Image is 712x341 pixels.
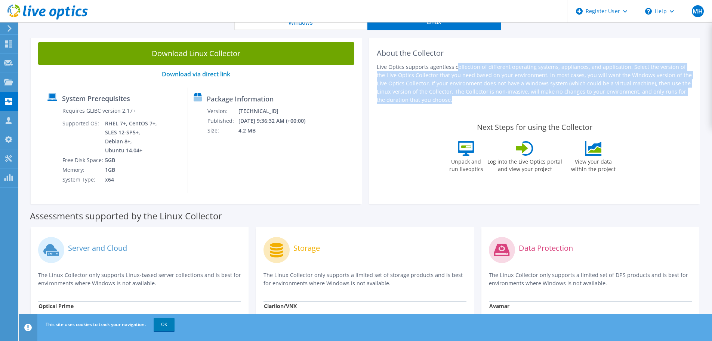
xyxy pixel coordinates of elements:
[105,119,158,155] td: RHEL 7+, CentOS 7+, SLES 12-SP5+, Debian 8+, Ubuntu 14.04+
[46,321,146,328] span: This site uses cookies to track your navigation.
[238,106,315,116] td: [TECHNICAL_ID]
[264,302,297,310] strong: Clariion/VNX
[293,244,320,252] label: Storage
[238,116,315,126] td: [DATE] 9:36:32 AM (+00:00)
[105,175,158,185] td: x64
[62,107,136,115] label: Requires GLIBC version 2.17+
[645,8,652,15] svg: \n
[449,156,483,173] label: Unpack and run liveoptics
[207,95,274,103] label: Package Information
[263,271,466,287] p: The Linux Collector only supports a limited set of storage products and is best for environments ...
[38,302,74,310] strong: Optical Prime
[377,49,693,58] h2: About the Collector
[38,42,354,65] a: Download Linux Collector
[154,318,175,331] a: OK
[487,156,562,173] label: Log into the Live Optics portal and view your project
[207,106,238,116] td: Version:
[62,175,105,185] td: System Type:
[38,271,241,287] p: The Linux Collector only supports Linux-based server collections and is best for environments whe...
[489,271,692,287] p: The Linux Collector only supports a limited set of DPS products and is best for environments wher...
[207,126,238,136] td: Size:
[377,63,693,104] p: Live Optics supports agentless collection of different operating systems, appliances, and applica...
[238,126,315,136] td: 4.2 MB
[62,95,130,102] label: System Prerequisites
[62,165,105,175] td: Memory:
[489,302,509,310] strong: Avamar
[519,244,573,252] label: Data Protection
[105,165,158,175] td: 1GB
[68,244,127,252] label: Server and Cloud
[162,70,230,78] a: Download via direct link
[30,212,222,220] label: Assessments supported by the Linux Collector
[566,156,620,173] label: View your data within the project
[62,119,105,155] td: Supported OS:
[105,155,158,165] td: 5GB
[62,155,105,165] td: Free Disk Space:
[207,116,238,126] td: Published:
[692,5,704,17] span: MH
[477,123,592,132] label: Next Steps for using the Collector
